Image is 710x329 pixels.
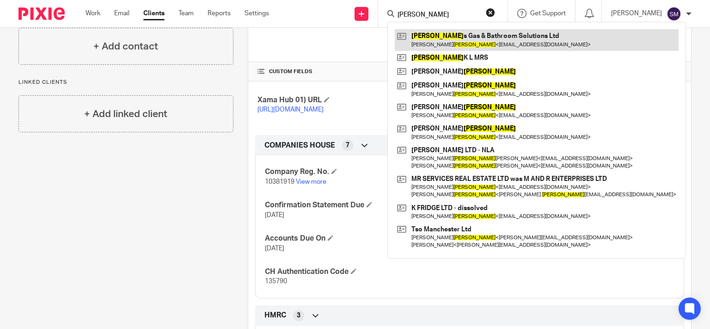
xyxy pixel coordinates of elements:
[257,106,324,113] a: [URL][DOMAIN_NAME]
[265,245,284,252] span: [DATE]
[265,200,470,210] h4: Confirmation Statement Due
[93,39,158,54] h4: + Add contact
[143,9,165,18] a: Clients
[264,141,335,150] span: COMPANIES HOUSE
[265,179,294,185] span: 10381919
[346,141,349,150] span: 7
[486,8,495,17] button: Clear
[178,9,194,18] a: Team
[611,9,662,18] p: [PERSON_NAME]
[265,234,470,243] h4: Accounts Due On
[114,9,129,18] a: Email
[296,179,326,185] a: View more
[530,10,566,17] span: Get Support
[297,311,300,320] span: 3
[208,9,231,18] a: Reports
[265,167,470,177] h4: Company Reg. No.
[397,11,480,19] input: Search
[265,267,470,277] h4: CH Authentication Code
[264,310,286,320] span: HMRC
[667,6,681,21] img: svg%3E
[18,79,233,86] p: Linked clients
[265,278,287,285] span: 135790
[18,7,65,20] img: Pixie
[86,9,100,18] a: Work
[245,9,269,18] a: Settings
[84,107,167,121] h4: + Add linked client
[257,68,470,75] h4: CUSTOM FIELDS
[257,95,470,105] h4: Xama Hub 01) URL
[265,212,284,218] span: [DATE]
